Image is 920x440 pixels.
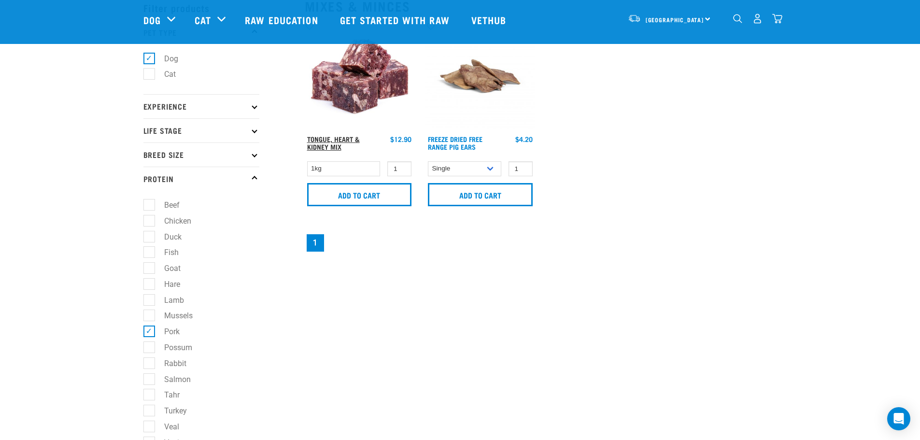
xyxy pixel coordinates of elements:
[143,118,259,142] p: Life Stage
[149,389,184,401] label: Tahr
[425,21,535,131] img: Pigs Ears
[195,13,211,27] a: Cat
[628,14,641,23] img: van-moving.png
[428,183,533,206] input: Add to cart
[390,135,411,143] div: $12.90
[387,161,411,176] input: 1
[462,0,519,39] a: Vethub
[307,183,412,206] input: Add to cart
[149,326,184,338] label: Pork
[149,341,196,354] label: Possum
[305,232,777,254] nav: pagination
[149,405,191,417] label: Turkey
[752,14,763,24] img: user.png
[149,246,183,258] label: Fish
[235,0,330,39] a: Raw Education
[149,310,197,322] label: Mussels
[149,215,195,227] label: Chicken
[143,94,259,118] p: Experience
[733,14,742,23] img: home-icon-1@2x.png
[143,167,259,191] p: Protein
[149,278,184,290] label: Hare
[887,407,910,430] div: Open Intercom Messenger
[143,142,259,167] p: Breed Size
[149,231,185,243] label: Duck
[305,21,414,131] img: 1167 Tongue Heart Kidney Mix 01
[428,137,482,148] a: Freeze Dried Free Range Pig Ears
[143,13,161,27] a: Dog
[330,0,462,39] a: Get started with Raw
[509,161,533,176] input: 1
[149,262,184,274] label: Goat
[772,14,782,24] img: home-icon@2x.png
[515,135,533,143] div: $4.20
[307,137,360,148] a: Tongue, Heart & Kidney Mix
[149,373,195,385] label: Salmon
[307,234,324,252] a: Page 1
[646,18,704,21] span: [GEOGRAPHIC_DATA]
[149,199,184,211] label: Beef
[149,421,183,433] label: Veal
[149,357,190,369] label: Rabbit
[149,68,180,80] label: Cat
[149,294,188,306] label: Lamb
[149,53,182,65] label: Dog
